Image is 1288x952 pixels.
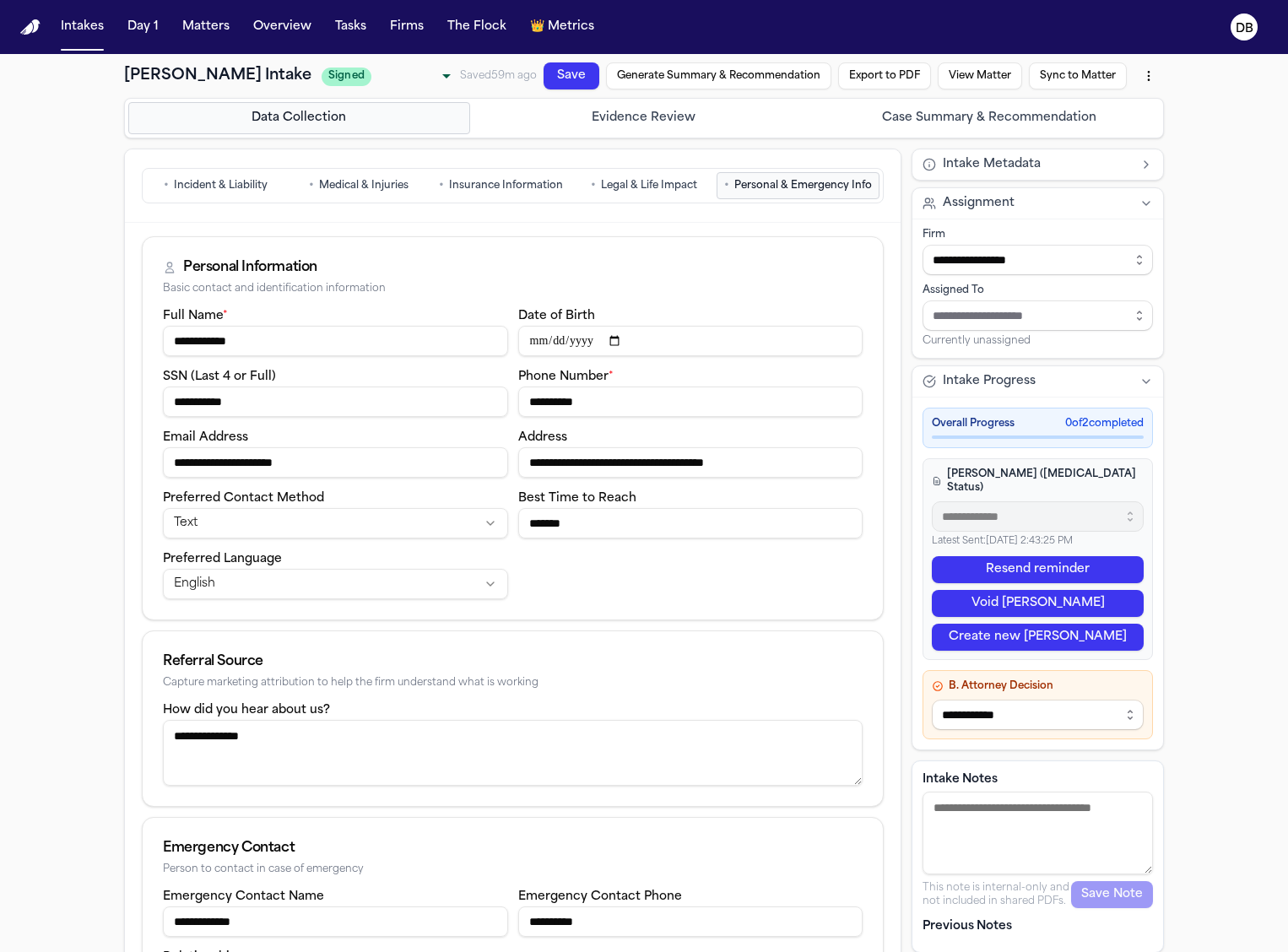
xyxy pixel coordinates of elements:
[518,310,595,322] label: Date of Birth
[163,431,248,444] label: Email Address
[163,906,508,937] input: Emergency contact name
[163,677,863,690] div: Capture marketing attribution to help the firm understand what is working
[518,492,636,505] label: Best Time to Reach
[923,300,1153,331] input: Assign to staff member
[309,177,314,194] span: •
[322,64,457,88] div: Update intake status
[923,284,1153,297] div: Assigned To
[548,19,594,35] span: Metrics
[1029,62,1127,89] button: Sync to Matter
[163,283,863,295] div: Basic contact and identification information
[163,326,508,356] input: Full name
[460,71,537,81] span: Saved 59m ago
[163,447,508,478] input: Email address
[591,177,596,194] span: •
[912,149,1163,180] button: Intake Metadata
[518,447,863,478] input: Address
[923,792,1153,874] textarea: Intake notes
[174,179,268,192] span: Incident & Liability
[943,195,1015,212] span: Assignment
[1134,61,1164,91] button: More actions
[932,556,1144,583] button: Resend reminder
[923,771,1153,788] label: Intake Notes
[163,553,282,565] label: Preferred Language
[128,102,1160,134] nav: Intake steps
[943,156,1041,173] span: Intake Metadata
[163,492,324,505] label: Preferred Contact Method
[163,387,508,417] input: SSN
[923,228,1153,241] div: Firm
[163,652,863,672] div: Referral Source
[932,624,1144,651] button: Create new [PERSON_NAME]
[163,838,863,858] div: Emergency Contact
[923,245,1153,275] input: Select firm
[518,431,567,444] label: Address
[518,508,863,538] input: Best time to reach
[474,102,815,134] button: Go to Evidence Review step
[183,257,317,278] div: Personal Information
[912,366,1163,397] button: Intake Progress
[164,177,169,194] span: •
[606,62,831,89] button: Generate Summary & Recommendation
[449,179,563,192] span: Insurance Information
[932,590,1144,617] button: Void [PERSON_NAME]
[938,62,1022,89] button: View Matter
[124,64,311,88] h1: [PERSON_NAME] Intake
[544,62,599,89] button: Save
[439,177,444,194] span: •
[932,535,1144,549] p: Latest Sent: [DATE] 2:43:25 PM
[441,12,513,42] button: The Flock
[1065,417,1144,430] span: 0 of 2 completed
[923,334,1031,348] span: Currently unassigned
[601,179,697,192] span: Legal & Life Impact
[943,373,1036,390] span: Intake Progress
[932,679,1144,693] h4: B. Attorney Decision
[176,12,236,42] button: Matters
[383,12,430,42] button: Firms
[923,918,1153,935] p: Previous Notes
[530,19,544,35] span: crown
[574,172,713,199] button: Go to Legal & Life Impact
[246,12,318,42] button: Overview
[912,188,1163,219] button: Assignment
[932,417,1015,430] span: Overall Progress
[518,371,614,383] label: Phone Number
[518,387,863,417] input: Phone number
[289,172,428,199] button: Go to Medical & Injuries
[518,326,863,356] input: Date of birth
[932,468,1144,495] h4: [PERSON_NAME] ([MEDICAL_DATA] Status)
[923,881,1071,908] p: This note is internal-only and not included in shared PDFs.
[328,12,373,42] button: Tasks
[734,179,872,192] span: Personal & Emergency Info
[717,172,879,199] button: Go to Personal & Emergency Info
[319,179,409,192] span: Medical & Injuries
[518,906,863,937] input: Emergency contact phone
[163,890,324,903] label: Emergency Contact Name
[818,102,1160,134] button: Go to Case Summary & Recommendation step
[1236,23,1253,35] text: DB
[518,890,682,903] label: Emergency Contact Phone
[322,68,371,86] span: Signed
[20,19,41,35] img: Finch Logo
[128,102,470,134] button: Go to Data Collection step
[163,704,330,717] label: How did you hear about us?
[163,310,228,322] label: Full Name
[523,12,601,42] button: crownMetrics
[146,172,285,199] button: Go to Incident & Liability
[724,177,729,194] span: •
[54,12,111,42] button: Intakes
[838,62,931,89] button: Export to PDF
[163,863,863,876] div: Person to contact in case of emergency
[20,19,41,35] a: Home
[121,12,165,42] button: Day 1
[431,172,571,199] button: Go to Insurance Information
[163,371,276,383] label: SSN (Last 4 or Full)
